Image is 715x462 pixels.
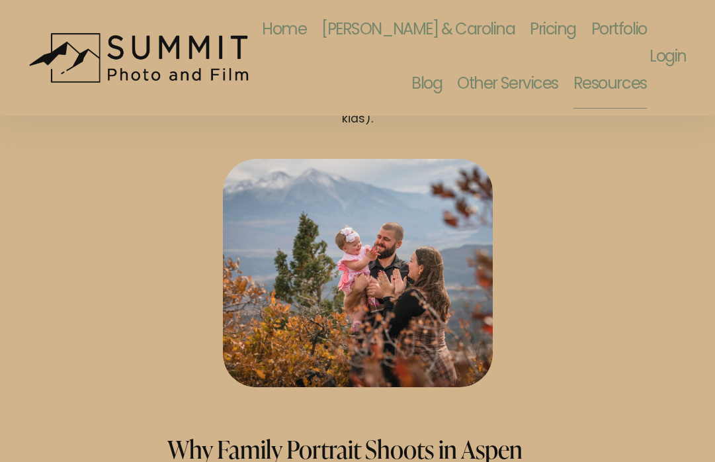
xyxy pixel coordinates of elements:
a: [PERSON_NAME] & Carolina [321,3,515,58]
a: Portfolio [591,3,647,58]
span: Other Services [457,60,558,111]
span: Resources [573,60,647,111]
a: folder dropdown [457,58,558,112]
a: Home [262,3,306,58]
a: Login [650,32,687,83]
a: Pricing [530,3,576,58]
a: Blog [411,58,442,112]
img: Summit Photo and Film [28,32,257,83]
a: folder dropdown [573,58,647,112]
